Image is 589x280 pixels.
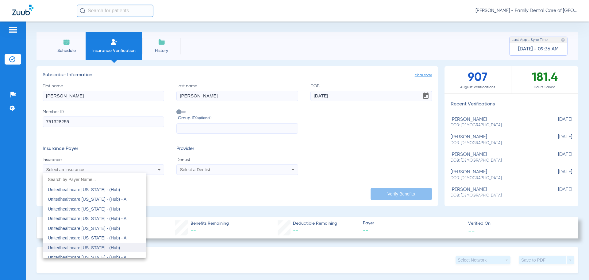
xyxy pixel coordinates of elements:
span: Unitedhealthcare [US_STATE] - (Hub) - Ai [48,197,127,202]
span: Unitedhealthcare [US_STATE] - (Hub) [48,187,120,192]
span: Unitedhealthcare [US_STATE] - (Hub) - Ai [48,255,127,260]
span: Unitedhealthcare [US_STATE] - (Hub) [48,245,120,250]
span: Unitedhealthcare [US_STATE] - (Hub) [48,207,120,211]
span: Unitedhealthcare [US_STATE] - (Hub) - Ai [48,235,127,240]
span: Unitedhealthcare [US_STATE] - (Hub) - Ai [48,216,127,221]
span: Unitedhealthcare [US_STATE] - (Hub) [48,226,120,231]
input: dropdown search [43,173,146,186]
